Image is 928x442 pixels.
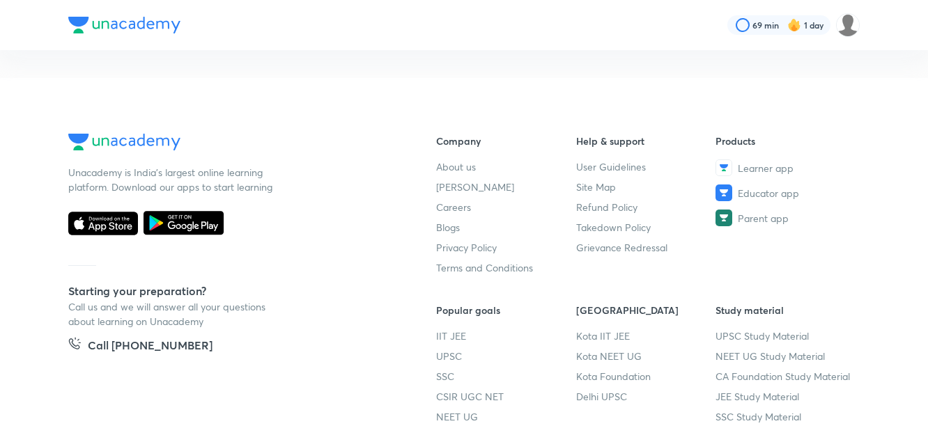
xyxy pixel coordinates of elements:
[68,283,392,299] h5: Starting your preparation?
[716,159,856,176] a: Learner app
[576,159,716,174] a: User Guidelines
[716,184,732,201] img: Educator app
[68,134,180,150] img: Company Logo
[88,337,212,356] h5: Call [PHONE_NUMBER]
[576,369,716,384] a: Kota Foundation
[576,180,716,194] a: Site Map
[716,409,856,424] a: SSC Study Material
[576,220,716,235] a: Takedown Policy
[738,186,799,200] span: Educator app
[576,200,716,214] a: Refund Policy
[716,369,856,384] a: CA Foundation Study Material
[436,329,576,343] a: IIT JEE
[68,165,277,194] p: Unacademy is India’s largest online learning platform. Download our apps to start learning
[436,220,576,235] a: Blogs
[436,409,576,424] a: NEET UG
[716,210,856,226] a: Parent app
[716,329,856,343] a: UPSC Study Material
[576,389,716,404] a: Delhi UPSC
[576,134,716,148] h6: Help & support
[836,13,860,37] img: LEKHA
[436,200,471,214] span: Careers
[436,159,576,174] a: About us
[436,240,576,255] a: Privacy Policy
[716,303,856,317] h6: Study material
[436,260,576,275] a: Terms and Conditions
[716,159,732,176] img: Learner app
[716,210,732,226] img: Parent app
[576,303,716,317] h6: [GEOGRAPHIC_DATA]
[576,329,716,343] a: Kota IIT JEE
[738,211,789,226] span: Parent app
[68,17,180,33] img: Company Logo
[436,134,576,148] h6: Company
[436,200,576,214] a: Careers
[576,349,716,363] a: Kota NEET UG
[716,389,856,404] a: JEE Study Material
[576,240,716,255] a: Grievance Redressal
[716,349,856,363] a: NEET UG Study Material
[436,180,576,194] a: [PERSON_NAME]
[436,389,576,404] a: CSIR UGC NET
[436,349,576,363] a: UPSC
[436,369,576,384] a: SSC
[716,184,856,201] a: Educator app
[716,134,856,148] h6: Products
[787,18,801,32] img: streak
[68,134,392,154] a: Company Logo
[68,337,212,356] a: Call [PHONE_NUMBER]
[738,161,794,175] span: Learner app
[68,299,277,329] p: Call us and we will answer all your questions about learning on Unacademy
[436,303,576,317] h6: Popular goals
